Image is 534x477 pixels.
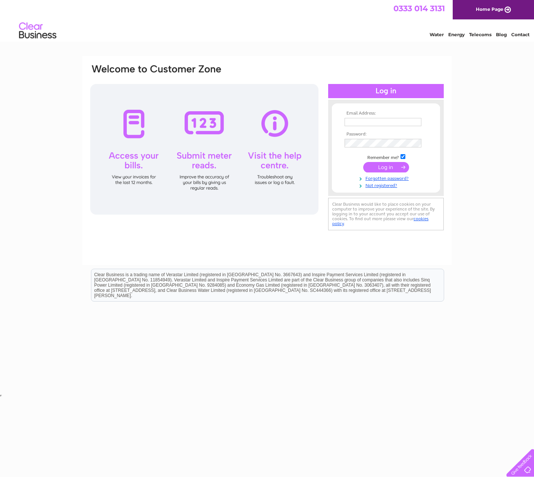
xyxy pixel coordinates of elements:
a: Blog [496,32,507,37]
a: 0333 014 3131 [393,4,445,13]
img: logo.png [19,19,57,42]
th: Email Address: [343,111,429,116]
input: Submit [363,162,409,172]
td: Remember me? [343,153,429,160]
a: Not registered? [345,181,429,188]
a: Telecoms [469,32,491,37]
div: Clear Business would like to place cookies on your computer to improve your experience of the sit... [328,198,444,230]
a: Forgotten password? [345,174,429,181]
a: Energy [448,32,465,37]
a: cookies policy [332,216,428,226]
div: Clear Business is a trading name of Verastar Limited (registered in [GEOGRAPHIC_DATA] No. 3667643... [91,4,444,36]
a: Water [430,32,444,37]
a: Contact [511,32,530,37]
th: Password: [343,132,429,137]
